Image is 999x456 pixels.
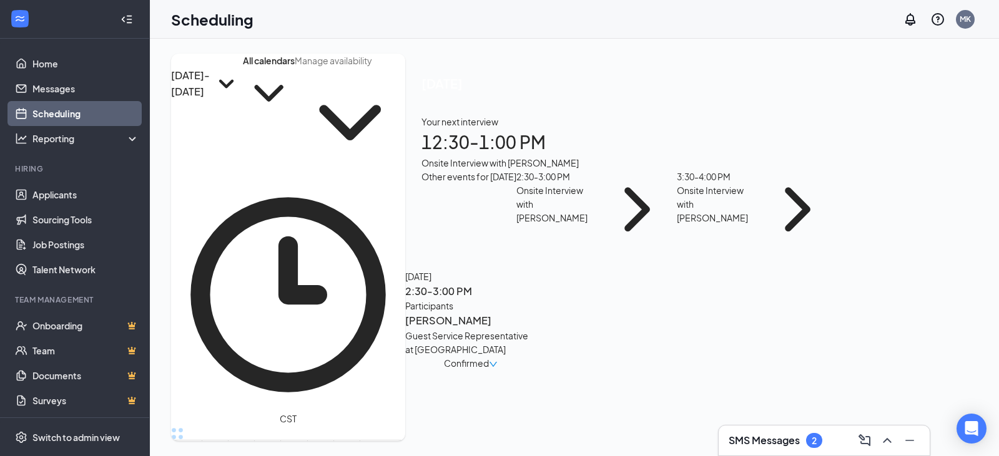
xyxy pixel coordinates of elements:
h3: [DATE] - [DATE] [171,67,210,100]
svg: Clock [171,178,405,412]
h3: 2:30-3:00 PM [405,283,472,299]
a: Talent Network [32,257,139,282]
div: 2 [812,435,817,446]
svg: QuestionInfo [930,12,945,27]
input: Manage availability [295,54,405,67]
span: down [489,357,498,371]
h3: [PERSON_NAME] [405,313,536,329]
div: Participants [405,299,536,313]
div: Open Intercom Messenger [957,414,987,444]
div: Other events for [DATE] [421,170,516,249]
a: SurveysCrown [32,388,139,413]
h3: SMS Messages [729,434,800,447]
svg: ChevronRight [598,170,677,249]
a: Messages [32,76,139,101]
button: Minimize [900,430,920,450]
button: All calendarsChevronDown [243,54,295,119]
span: CST [280,412,297,425]
h1: 12:30 - 1:00 PM [421,129,837,156]
a: OnboardingCrown [32,313,139,338]
svg: Notifications [903,12,918,27]
svg: ChevronDown [243,67,295,119]
a: Sourcing Tools [32,207,139,232]
svg: ComposeMessage [857,433,872,448]
div: 3:30 - 4:00 PM [677,170,755,183]
a: Job Postings [32,232,139,257]
div: Your next interview [421,115,837,129]
div: Guest Service Representative at [GEOGRAPHIC_DATA] [405,329,536,356]
a: Scheduling [32,101,139,126]
svg: ChevronUp [880,433,895,448]
a: Applicants [32,182,139,207]
a: TeamCrown [32,338,139,363]
a: Home [32,51,139,76]
div: Switch to admin view [32,431,120,444]
div: Onsite Interview with [PERSON_NAME] [516,183,594,225]
span: Confirmed [444,356,489,370]
svg: ChevronRight [758,170,837,249]
div: Onsite Interview with [PERSON_NAME] [677,183,755,225]
svg: ChevronDown [295,67,405,178]
div: 2:30 - 3:00 PM [516,170,594,183]
svg: Settings [15,431,27,444]
div: Onsite Interview with [PERSON_NAME] [421,156,837,170]
div: Hiring [15,163,137,174]
button: ComposeMessage [855,430,875,450]
button: ChevronUp [877,430,897,450]
div: Team Management [15,294,137,305]
svg: WorkstreamLogo [14,12,26,25]
svg: SmallChevronDown [210,67,243,100]
div: Reporting [32,132,140,145]
div: [DATE] [405,269,472,283]
svg: Analysis [15,132,27,145]
svg: Collapse [121,13,133,26]
a: DocumentsCrown [32,363,139,388]
svg: Minimize [902,433,917,448]
div: MK [960,14,971,24]
span: [DATE] [421,74,837,93]
h1: Scheduling [171,9,253,30]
